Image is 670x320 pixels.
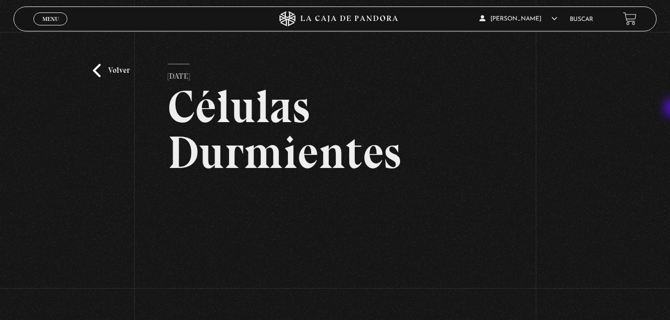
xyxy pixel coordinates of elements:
[168,64,190,84] p: [DATE]
[570,16,593,22] a: Buscar
[39,24,62,31] span: Cerrar
[168,84,502,175] h2: Células Durmientes
[42,16,59,22] span: Menu
[479,16,557,22] span: [PERSON_NAME]
[93,64,130,77] a: Volver
[623,12,637,25] a: View your shopping cart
